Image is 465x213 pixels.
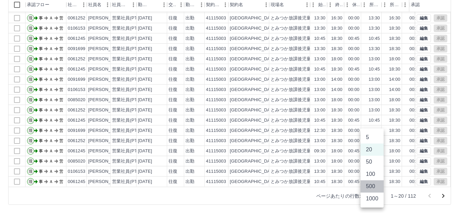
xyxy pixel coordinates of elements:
li: 100 [360,168,384,180]
li: 5 [360,131,384,143]
li: 1000 [360,193,384,205]
li: 20 [360,143,384,156]
li: 50 [360,156,384,168]
li: 500 [360,180,384,193]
